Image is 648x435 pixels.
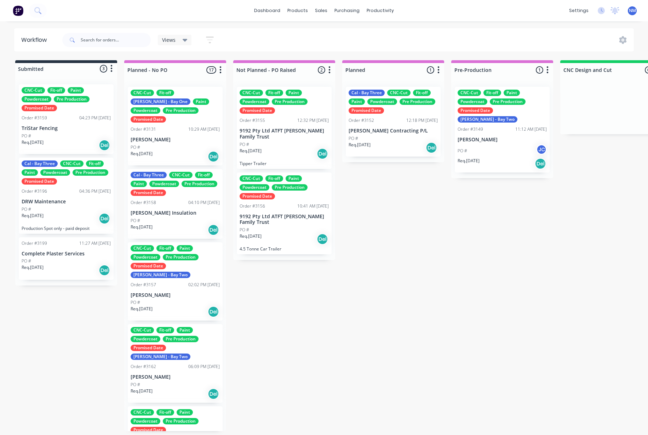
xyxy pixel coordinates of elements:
[131,272,190,278] div: [PERSON_NAME] - Bay Two
[272,98,308,105] div: Pre Production
[163,107,199,114] div: Pre Production
[22,226,111,231] p: Production Spot only - paid deposit
[240,175,263,182] div: CNC-Cut
[458,148,467,154] p: PO #
[265,90,283,96] div: Fit-off
[311,5,331,16] div: sales
[21,36,50,44] div: Workflow
[177,245,193,252] div: Paint
[162,36,176,44] span: Views
[79,115,111,121] div: 04:23 PM [DATE]
[208,388,219,400] div: Del
[413,90,431,96] div: Fit-off
[131,199,156,206] div: Order #3158
[208,151,219,162] div: Del
[131,263,166,269] div: Promised Date
[54,96,90,102] div: Pre Production
[131,363,156,370] div: Order #3162
[40,169,70,176] div: Powdercoat
[426,142,437,153] div: Del
[128,169,223,239] div: Cal - Bay ThreeCNC-CutFit-offPaintPowdercoatPre ProductionPromised DateOrder #315804:10 PM [DATE]...
[22,105,57,111] div: Promised Date
[163,254,199,260] div: Pre Production
[349,117,374,124] div: Order #3152
[406,117,438,124] div: 12:18 PM [DATE]
[240,148,262,154] p: Req. [DATE]
[131,292,220,298] p: [PERSON_NAME]
[177,327,193,333] div: Paint
[251,5,284,16] a: dashboard
[81,33,151,47] input: Search for orders...
[240,98,269,105] div: Powdercoat
[163,418,199,424] div: Pre Production
[22,96,51,102] div: Powdercoat
[22,213,44,219] p: Req. [DATE]
[483,90,501,96] div: Fit-off
[131,327,154,333] div: CNC-Cut
[240,214,329,226] p: 9192 Pty Ltd ATFT [PERSON_NAME] Family Trust
[208,224,219,236] div: Del
[566,5,592,16] div: settings
[188,363,220,370] div: 06:09 PM [DATE]
[237,87,332,169] div: CNC-CutFit-offPaintPowdercoatPre ProductionPromised DateOrder #315512:32 PM [DATE]9192 Pty Ltd AT...
[131,181,147,187] div: Paint
[22,251,111,257] p: Complete Plaster Services
[99,265,110,276] div: Del
[131,282,156,288] div: Order #3157
[490,98,526,105] div: Pre Production
[131,245,154,252] div: CNC-Cut
[265,175,283,182] div: Fit-off
[131,354,190,360] div: [PERSON_NAME] - Bay Two
[458,116,517,123] div: [PERSON_NAME] - Bay Two
[131,427,166,433] div: Promised Date
[458,98,487,105] div: Powdercoat
[272,184,308,191] div: Pre Production
[22,199,111,205] p: DRW Maintenance
[346,87,441,157] div: Cal - Bay ThreeCNC-CutFit-offPaintPowdercoatPre ProductionPromised DateOrder #315212:18 PM [DATE]...
[22,160,58,167] div: Cal - Bay Three
[349,90,385,96] div: Cal - Bay Three
[240,141,249,148] p: PO #
[458,90,481,96] div: CNC-Cut
[131,126,156,132] div: Order #3131
[169,172,193,178] div: CNC-Cut
[13,5,23,16] img: Factory
[131,98,190,105] div: [PERSON_NAME] - Bay One
[367,98,397,105] div: Powdercoat
[131,306,153,312] p: Req. [DATE]
[47,87,65,94] div: Fit-off
[188,199,220,206] div: 04:10 PM [DATE]
[515,126,547,132] div: 11:12 AM [DATE]
[156,327,174,333] div: Fit-off
[22,115,47,121] div: Order #3159
[128,87,223,165] div: CNC-CutFit-off[PERSON_NAME] - Bay OnePaintPowdercoatPre ProductionPromised DateOrder #313110:29 A...
[177,409,193,416] div: Paint
[22,139,44,146] p: Req. [DATE]
[349,128,438,134] p: [PERSON_NAME] Contracting P/L
[19,158,114,234] div: Cal - Bay ThreeCNC-CutFit-offPaintPowdercoatPre ProductionPromised DateOrder #319604:36 PM [DATE]...
[22,240,47,247] div: Order #3199
[131,336,160,342] div: Powdercoat
[131,254,160,260] div: Powdercoat
[22,169,38,176] div: Paint
[22,258,31,264] p: PO #
[240,184,269,191] div: Powdercoat
[156,409,174,416] div: Fit-off
[237,173,332,255] div: CNC-CutFit-offPaintPowdercoatPre ProductionPromised DateOrder #315610:41 AM [DATE]9192 Pty Ltd AT...
[240,107,275,114] div: Promised Date
[240,117,265,124] div: Order #3155
[19,84,114,154] div: CNC-CutFit-offPaintPowdercoatPre ProductionPromised DateOrder #315904:23 PM [DATE]TriStar Fencing...
[458,126,483,132] div: Order #3149
[79,188,111,194] div: 04:36 PM [DATE]
[331,5,363,16] div: purchasing
[156,245,174,252] div: Fit-off
[349,135,358,142] p: PO #
[86,160,104,167] div: Fit-off
[188,126,220,132] div: 10:29 AM [DATE]
[156,90,174,96] div: Fit-off
[22,125,111,131] p: TriStar Fencing
[286,90,302,96] div: Paint
[131,345,166,351] div: Promised Date
[455,87,550,173] div: CNC-CutFit-offPaintPowdercoatPre ProductionPromised Date[PERSON_NAME] - Bay TwoOrder #314911:12 A...
[131,224,153,230] p: Req. [DATE]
